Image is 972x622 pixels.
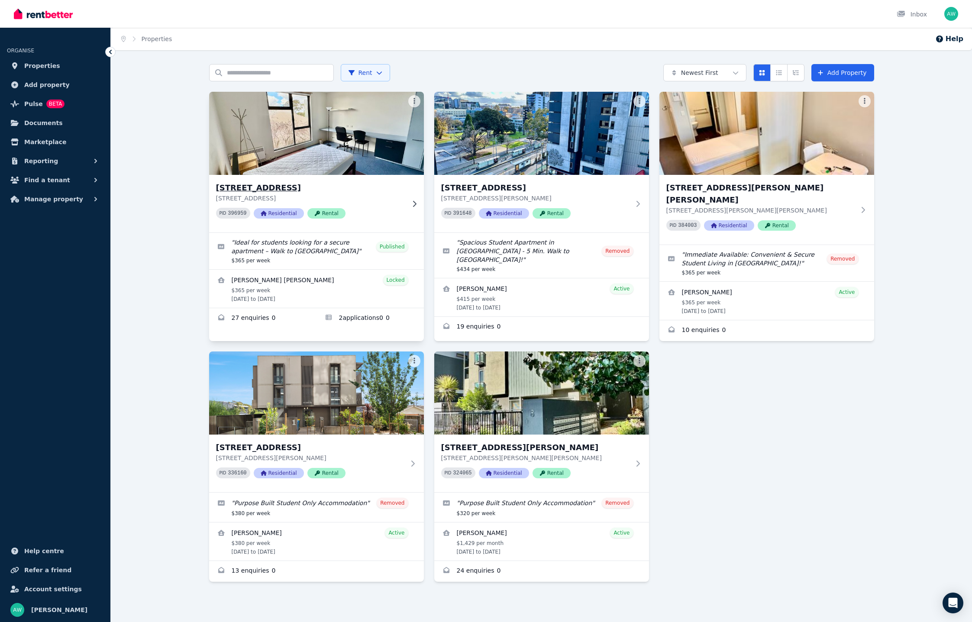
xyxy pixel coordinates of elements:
span: Rent [348,68,372,77]
a: 109/1 Wellington Road, Box Hill[STREET_ADDRESS][STREET_ADDRESS][PERSON_NAME]PID 336160Residential... [209,351,424,492]
small: PID [445,211,452,216]
span: Rental [533,468,571,478]
div: View options [753,64,804,81]
button: Help [935,34,963,44]
p: [STREET_ADDRESS][PERSON_NAME][PERSON_NAME] [666,206,855,215]
h3: [STREET_ADDRESS] [441,182,630,194]
button: More options [633,355,646,367]
a: PulseBETA [7,95,103,113]
span: Account settings [24,584,82,594]
span: Residential [479,468,529,478]
button: Card view [753,64,771,81]
span: Help centre [24,546,64,556]
span: Residential [479,208,529,219]
img: 109/1 Wellington Road, Box Hill [209,351,424,435]
a: Documents [7,114,103,132]
small: PID [670,223,677,228]
span: Residential [254,208,304,219]
a: Edit listing: Purpose Built Student Only Accommodation [434,493,649,522]
a: Add Property [811,64,874,81]
small: PID [220,211,226,216]
h3: [STREET_ADDRESS] [216,442,405,454]
span: Properties [24,61,60,71]
img: Andrew Wong [944,7,958,21]
span: Find a tenant [24,175,70,185]
span: Documents [24,118,63,128]
span: Residential [254,468,304,478]
button: Manage property [7,190,103,208]
button: Find a tenant [7,171,103,189]
a: View details for Sadhwi Gurung [434,522,649,561]
span: Rental [307,468,346,478]
button: More options [859,95,871,107]
h3: [STREET_ADDRESS][PERSON_NAME][PERSON_NAME] [666,182,855,206]
span: Add property [24,80,70,90]
a: 306/8 Bruce Street, Box Hill[STREET_ADDRESS][PERSON_NAME][STREET_ADDRESS][PERSON_NAME][PERSON_NAM... [434,351,649,492]
button: Compact list view [770,64,788,81]
code: 396959 [228,210,246,216]
span: Rental [758,220,796,231]
a: Properties [142,35,172,42]
div: Inbox [897,10,927,19]
span: ORGANISE [7,48,34,54]
button: Expanded list view [787,64,804,81]
span: Newest First [681,68,718,77]
button: More options [408,355,420,367]
span: Rental [307,208,346,219]
a: Applications for 203/60 Waverley Rd, Malvern East [316,308,424,329]
div: Open Intercom Messenger [943,593,963,613]
a: 203/60 Waverley Rd, Malvern East[STREET_ADDRESS][STREET_ADDRESS]PID 396959ResidentialRental [209,92,424,232]
span: Pulse [24,99,43,109]
a: View details for Bolun Zhang [209,522,424,561]
button: More options [408,95,420,107]
p: [STREET_ADDRESS] [216,194,405,203]
img: RentBetter [14,7,73,20]
code: 336160 [228,470,246,476]
a: Enquiries for 602/131 Pelham St, Carlton [434,317,649,338]
button: Reporting [7,152,103,170]
a: View details for Gowtham Sriram Selvakumar [209,270,424,308]
h3: [STREET_ADDRESS] [216,182,405,194]
code: 324065 [453,470,471,476]
a: Add property [7,76,103,93]
span: Residential [704,220,754,231]
img: 113/6 John St, Box Hill [659,92,874,175]
a: 113/6 John St, Box Hill[STREET_ADDRESS][PERSON_NAME][PERSON_NAME][STREET_ADDRESS][PERSON_NAME][PE... [659,92,874,245]
p: [STREET_ADDRESS][PERSON_NAME] [441,194,630,203]
a: Help centre [7,542,103,560]
a: Refer a friend [7,561,103,579]
span: [PERSON_NAME] [31,605,87,615]
span: Manage property [24,194,83,204]
code: 391648 [453,210,471,216]
a: Properties [7,57,103,74]
img: 306/8 Bruce Street, Box Hill [434,351,649,435]
a: Edit listing: Spacious Student Apartment in Carlton - 5 Min. Walk to Melbourne Uni! [434,233,649,278]
small: PID [220,471,226,475]
button: Rent [341,64,390,81]
span: Reporting [24,156,58,166]
a: 602/131 Pelham St, Carlton[STREET_ADDRESS][STREET_ADDRESS][PERSON_NAME]PID 391648ResidentialRental [434,92,649,232]
p: [STREET_ADDRESS][PERSON_NAME] [216,454,405,462]
a: Enquiries for 306/8 Bruce Street, Box Hill [434,561,649,582]
a: Account settings [7,580,103,598]
button: Newest First [663,64,746,81]
img: Andrew Wong [10,603,24,617]
code: 384003 [678,222,697,229]
span: Refer a friend [24,565,71,575]
img: 203/60 Waverley Rd, Malvern East [203,90,429,177]
h3: [STREET_ADDRESS][PERSON_NAME] [441,442,630,454]
a: Enquiries for 109/1 Wellington Road, Box Hill [209,561,424,582]
a: Edit listing: Purpose Built Student Only Accommodation [209,493,424,522]
a: Edit listing: Ideal for students looking for a secure apartment – Walk to Monash Uni [209,233,424,269]
button: More options [633,95,646,107]
a: Marketplace [7,133,103,151]
a: View details for Rayan Alamri [434,278,649,316]
img: 602/131 Pelham St, Carlton [434,92,649,175]
small: PID [445,471,452,475]
a: Enquiries for 113/6 John St, Box Hill [659,320,874,341]
span: BETA [46,100,65,108]
span: Rental [533,208,571,219]
span: Marketplace [24,137,66,147]
a: View details for Hwangwoon Lee [659,282,874,320]
a: Edit listing: Immediate Available: Convenient & Secure Student Living in Box Hill! [659,245,874,281]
